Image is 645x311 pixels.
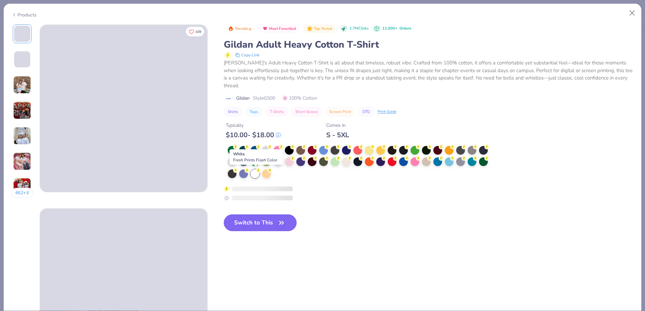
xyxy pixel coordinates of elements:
img: Most Favorited sort [262,26,268,31]
button: Tops [246,107,262,116]
button: Badge Button [303,24,336,33]
button: Badge Button [224,24,255,33]
img: User generated content [13,152,31,170]
img: User generated content [13,101,31,119]
div: S - 5XL [326,131,349,139]
button: 462+ [11,188,33,198]
span: Gildan [236,95,250,102]
button: DTG [358,107,374,116]
div: 11,000+ [382,26,411,32]
img: brand logo [224,96,233,101]
img: Top Rated sort [307,26,312,31]
span: Orders [399,26,411,31]
span: 1.7M Clicks [349,26,369,32]
button: Badge Button [259,24,299,33]
span: 100% Cotton [283,95,317,102]
img: Trending sort [228,26,233,31]
button: Short Sleeve [291,107,322,116]
div: Print Guide [378,109,396,115]
div: Products [11,11,37,18]
div: Gildan Adult Heavy Cotton T-Shirt [224,38,634,51]
button: T-Shirts [266,107,288,116]
span: Most Favorited [269,27,296,31]
span: Trending [235,27,251,31]
button: Close [626,7,639,19]
div: Comes In [326,122,349,129]
img: User generated content [13,76,31,94]
button: Screen Print [325,107,355,116]
span: Style G500 [253,95,275,102]
img: User generated content [13,178,31,196]
button: Switch to This [224,214,297,231]
span: Top Rated [314,27,333,31]
div: [PERSON_NAME]'s Adult Heavy Cotton T-Shirt is all about that timeless, robust vibe. Crafted from ... [224,59,634,89]
button: copy to clipboard [233,51,261,59]
div: $ 10.00 - $ 18.00 [226,131,281,139]
button: Like [186,27,204,37]
button: Shirts [224,107,242,116]
div: Typically [226,122,281,129]
div: White [229,149,283,165]
span: Fresh Prints Flash Color [233,157,277,163]
img: User generated content [13,127,31,145]
span: 109 [195,30,201,34]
